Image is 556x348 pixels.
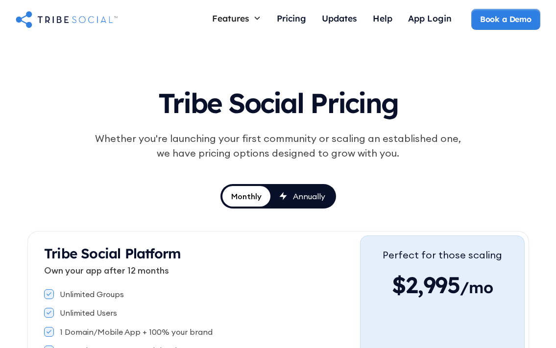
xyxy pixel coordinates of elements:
a: home [16,9,118,29]
a: Pricing [269,9,314,30]
div: Pricing [277,13,306,23]
a: Help [365,9,400,30]
div: Features [204,9,269,27]
a: Book a Demo [471,9,540,29]
a: Updates [314,9,365,30]
div: Annually [293,191,325,202]
h1: Tribe Social Pricing [51,78,506,123]
div: 1 Domain/Mobile App + 100% your brand [60,326,213,337]
p: Own your app after 12 months [44,264,360,277]
span: /mo [460,278,493,302]
div: Unlimited Users [60,307,117,318]
div: Features [212,13,249,23]
div: $2,995 [383,270,502,300]
div: Monthly [231,191,262,202]
div: Updates [322,13,357,23]
a: App Login [400,9,459,30]
div: Perfect for those scaling [383,248,502,262]
div: Unlimited Groups [60,289,124,300]
div: Whether you're launching your first community or scaling an established one, we have pricing opti... [90,131,466,161]
strong: Tribe Social Platform [44,245,181,262]
div: App Login [408,13,452,23]
div: Help [373,13,392,23]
